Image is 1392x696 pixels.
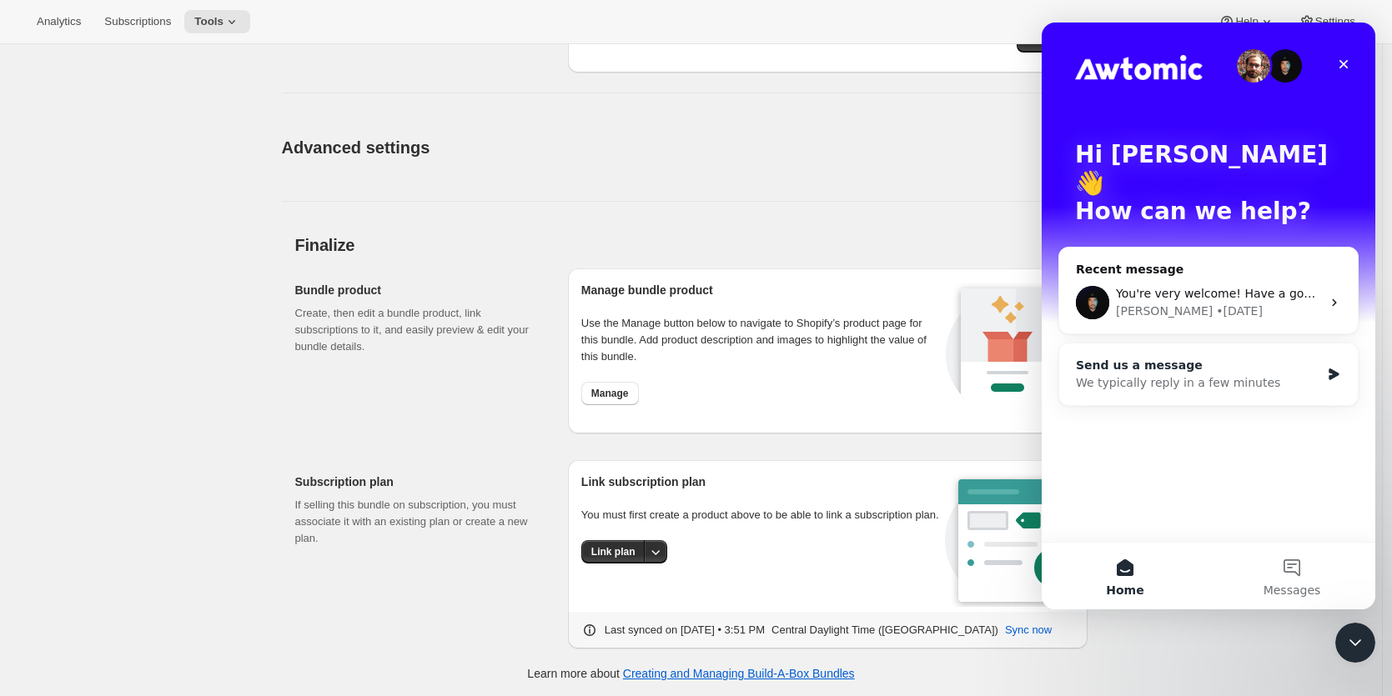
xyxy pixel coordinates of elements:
button: Messages [167,520,334,587]
span: You're very welcome! Have a good weekend :) [74,264,345,278]
p: Learn more about [527,665,854,682]
h2: Subscription plan [295,473,541,490]
span: Manage [591,387,629,400]
div: Send us a message [34,334,279,352]
span: Sync now [1005,622,1052,638]
p: Central Daylight Time ([GEOGRAPHIC_DATA]) [771,622,998,638]
div: We typically reply in a few minutes [34,352,279,369]
span: Advanced settings [282,134,430,161]
h2: Link subscription plan [581,473,945,490]
button: Sync now [995,617,1062,643]
button: Analytics [27,10,91,33]
span: Link plan [591,545,636,558]
button: Tools [184,10,250,33]
p: Last synced on [DATE] • 3:51 PM [605,622,765,638]
h2: Finalize [295,235,1088,255]
button: More actions [644,540,667,563]
p: Create, then edit a bundle product, link subscriptions to it, and easily preview & edit your bund... [295,305,541,355]
button: Advanced settings [272,115,1064,179]
span: Tools [194,15,224,28]
button: Link plan [581,540,646,563]
p: Use the Manage button below to navigate to Shopify’s product page for this bundle. Add product de... [581,315,941,365]
span: Help [1235,15,1258,28]
button: Settings [1289,10,1365,33]
a: Creating and Managing Build-A-Box Bundles [623,667,855,680]
button: Help [1209,10,1284,33]
div: Send us a messageWe typically reply in a few minutes [17,320,317,383]
button: Manage [581,382,639,405]
h2: Bundle product [295,282,541,298]
div: [PERSON_NAME] [74,280,171,298]
p: If selling this bundle on subscription, you must associate it with an existing plan or create a n... [295,497,541,547]
iframe: Intercom live chat [1042,23,1375,609]
p: You must first create a product above to be able to link a subscription plan. [581,507,945,523]
span: Subscriptions [104,15,171,28]
span: Settings [1315,15,1355,28]
h2: Manage bundle product [581,282,941,298]
div: • [DATE] [174,280,221,298]
div: Close [287,27,317,57]
span: Analytics [37,15,81,28]
button: Subscriptions [94,10,181,33]
span: Messages [222,562,279,573]
span: Home [64,562,102,573]
iframe: Intercom live chat [1335,623,1375,663]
